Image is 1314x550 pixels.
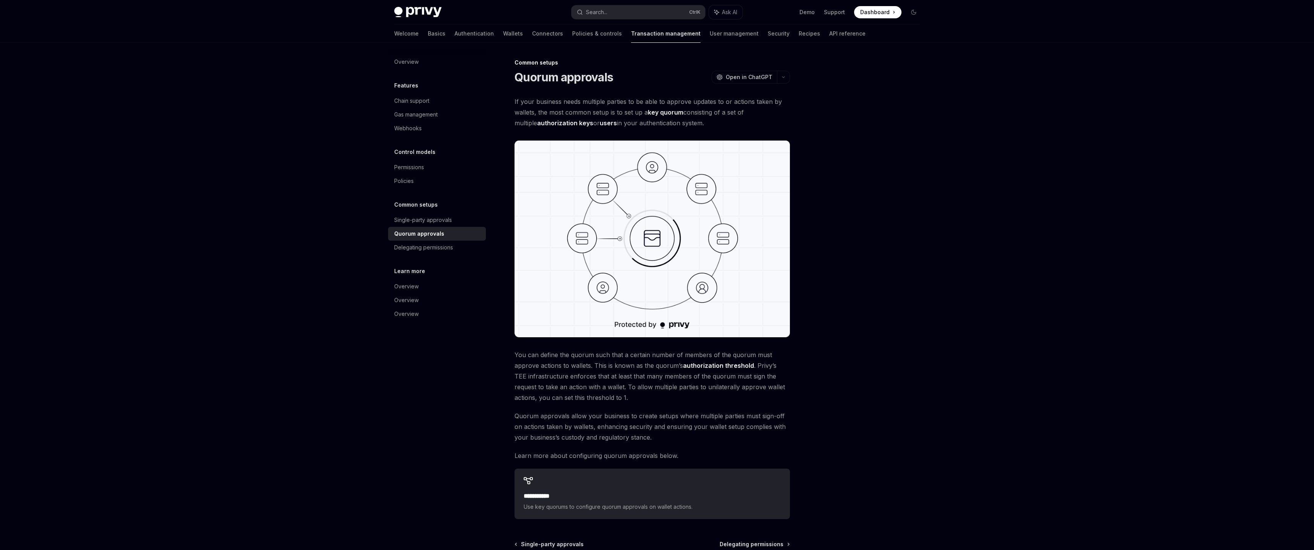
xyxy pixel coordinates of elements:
[394,96,429,105] div: Chain support
[394,163,424,172] div: Permissions
[515,59,790,66] div: Common setups
[571,5,705,19] button: Search...CtrlK
[394,24,419,43] a: Welcome
[572,24,622,43] a: Policies & controls
[854,6,901,18] a: Dashboard
[428,24,445,43] a: Basics
[689,9,701,15] span: Ctrl K
[768,24,790,43] a: Security
[799,24,820,43] a: Recipes
[524,502,781,511] span: Use key quorums to configure quorum approvals on wallet actions.
[388,213,486,227] a: Single-party approvals
[394,81,418,90] h5: Features
[515,96,790,128] span: If your business needs multiple parties to be able to approve updates to or actions taken by wall...
[388,280,486,293] a: Overview
[455,24,494,43] a: Authentication
[394,110,438,119] div: Gas management
[515,540,584,548] a: Single-party approvals
[720,540,789,548] a: Delegating permissions
[394,243,453,252] div: Delegating permissions
[521,540,584,548] span: Single-party approvals
[394,309,419,319] div: Overview
[394,200,438,209] h5: Common setups
[388,108,486,121] a: Gas management
[908,6,920,18] button: Toggle dark mode
[648,108,683,116] a: key quorum
[394,147,435,157] h5: Control models
[503,24,523,43] a: Wallets
[388,160,486,174] a: Permissions
[720,540,783,548] span: Delegating permissions
[600,119,617,127] a: users
[537,119,593,127] a: authorization keys
[532,24,563,43] a: Connectors
[394,176,414,186] div: Policies
[515,411,790,443] span: Quorum approvals allow your business to create setups where multiple parties must sign-off on act...
[710,24,759,43] a: User management
[394,267,425,276] h5: Learn more
[722,8,737,16] span: Ask AI
[515,450,790,461] span: Learn more about configuring quorum approvals below.
[394,296,419,305] div: Overview
[394,215,452,225] div: Single-party approvals
[829,24,866,43] a: API reference
[394,282,419,291] div: Overview
[799,8,815,16] a: Demo
[394,57,419,66] div: Overview
[712,71,777,84] button: Open in ChatGPT
[388,174,486,188] a: Policies
[726,73,772,81] span: Open in ChatGPT
[824,8,845,16] a: Support
[388,307,486,321] a: Overview
[515,349,790,403] span: You can define the quorum such that a certain number of members of the quorum must approve action...
[394,7,442,18] img: dark logo
[388,241,486,254] a: Delegating permissions
[388,121,486,135] a: Webhooks
[388,55,486,69] a: Overview
[388,94,486,108] a: Chain support
[709,5,743,19] button: Ask AI
[394,229,444,238] div: Quorum approvals
[515,70,613,84] h1: Quorum approvals
[860,8,890,16] span: Dashboard
[388,293,486,307] a: Overview
[515,469,790,519] a: **** **** *Use key quorums to configure quorum approvals on wallet actions.
[394,124,422,133] div: Webhooks
[388,227,486,241] a: Quorum approvals
[515,141,790,337] img: quorum approval
[683,362,754,369] strong: authorization threshold
[631,24,701,43] a: Transaction management
[586,8,607,17] div: Search...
